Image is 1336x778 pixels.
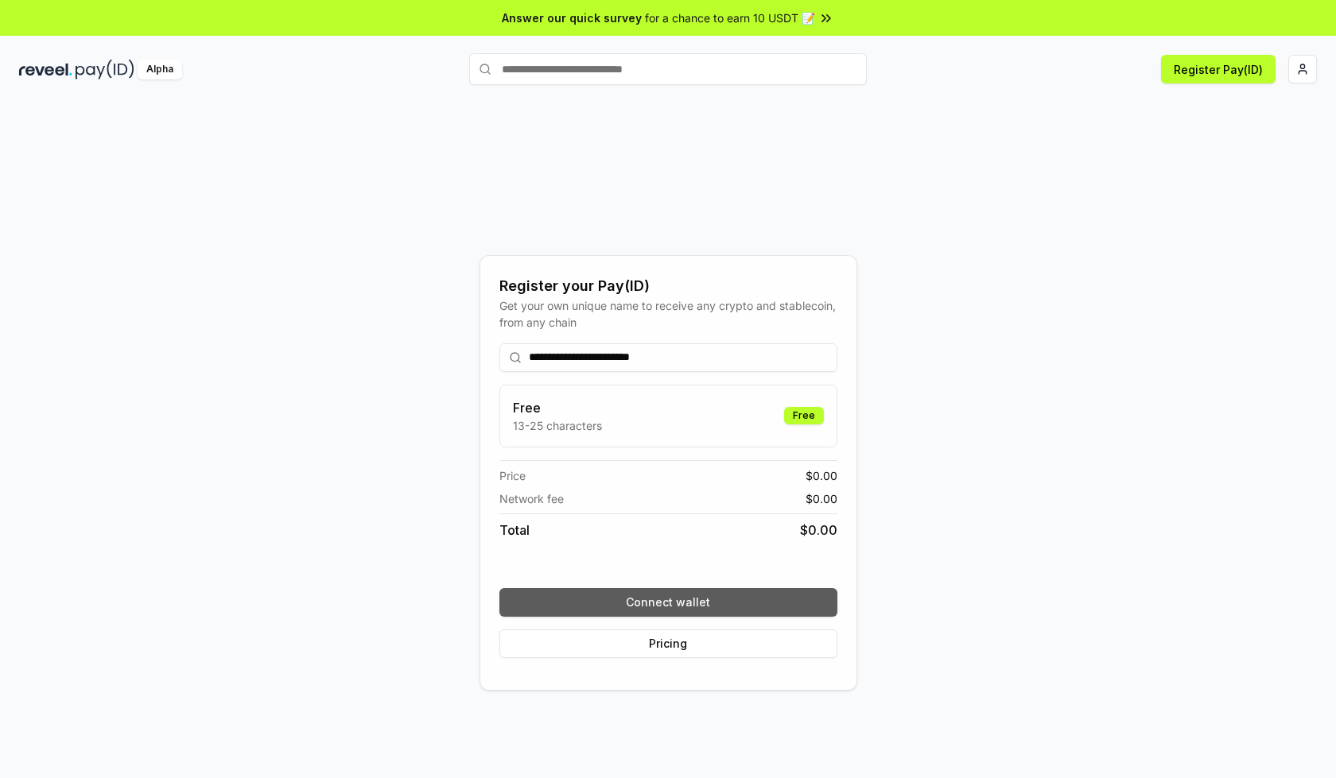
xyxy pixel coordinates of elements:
button: Connect wallet [499,588,837,617]
span: $ 0.00 [806,467,837,484]
p: 13-25 characters [513,417,602,434]
span: Network fee [499,490,564,507]
div: Register your Pay(ID) [499,275,837,297]
div: Free [784,407,824,424]
span: $ 0.00 [800,521,837,540]
span: $ 0.00 [806,490,837,507]
button: Pricing [499,629,837,658]
span: Answer our quick survey [502,10,642,26]
span: Price [499,467,526,484]
span: for a chance to earn 10 USDT 📝 [645,10,815,26]
img: reveel_dark [19,60,72,79]
h3: Free [513,398,602,417]
span: Total [499,521,530,540]
div: Alpha [138,60,182,79]
div: Get your own unique name to receive any crypto and stablecoin, from any chain [499,297,837,331]
button: Register Pay(ID) [1161,55,1276,83]
img: pay_id [76,60,134,79]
